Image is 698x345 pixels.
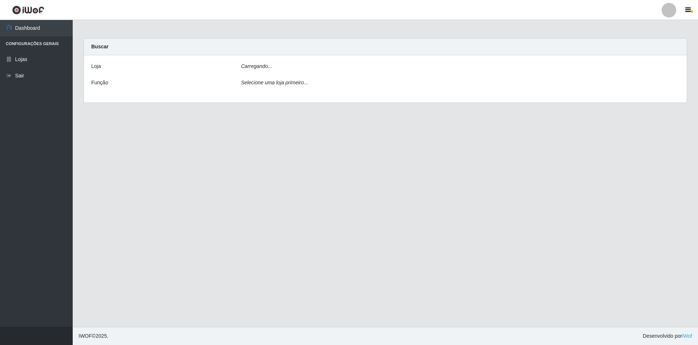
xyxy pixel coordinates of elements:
span: Desenvolvido por [643,332,692,340]
label: Loja [91,63,101,70]
strong: Buscar [91,44,108,49]
img: CoreUI Logo [12,5,44,15]
i: Selecione uma loja primeiro... [241,80,308,85]
span: © 2025 . [79,332,108,340]
a: iWof [682,333,692,339]
i: Carregando... [241,63,272,69]
span: IWOF [79,333,92,339]
label: Função [91,79,108,87]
